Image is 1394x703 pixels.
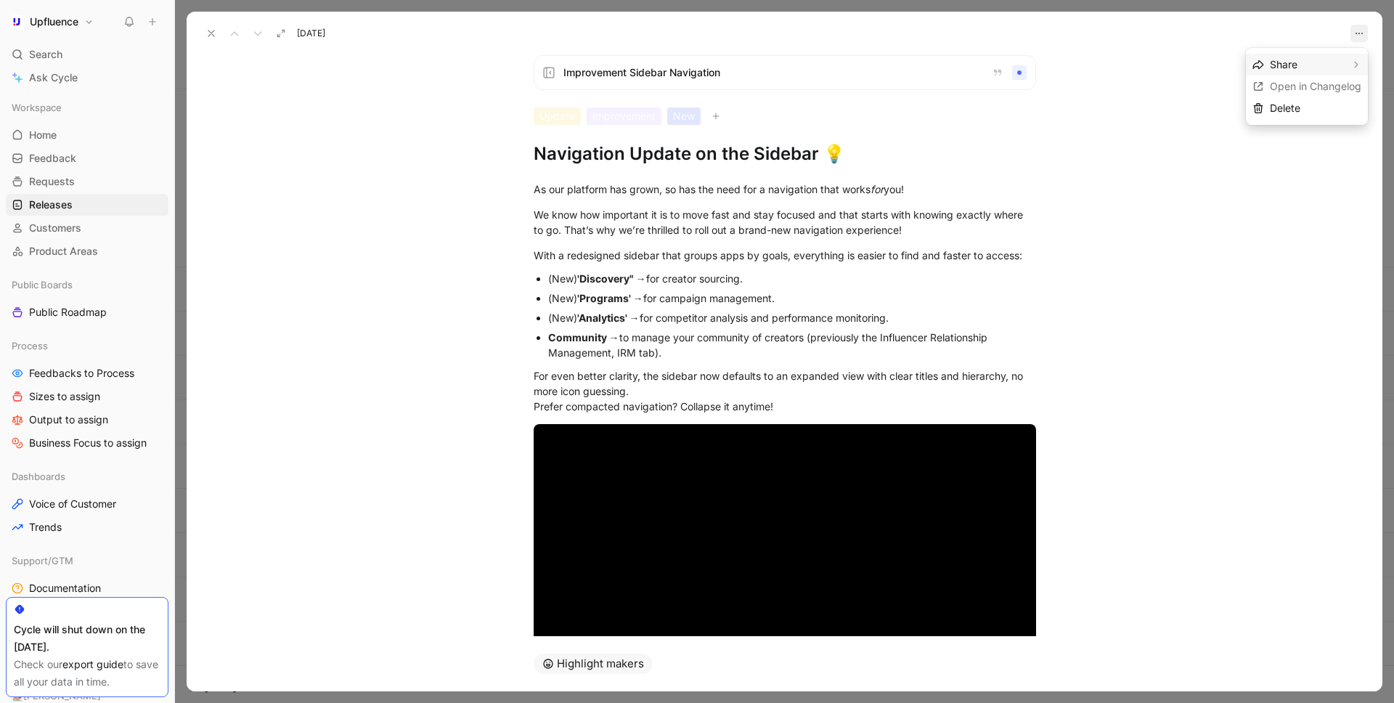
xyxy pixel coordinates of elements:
a: Trends [6,516,168,538]
span: Customers [29,221,81,235]
div: Cycle will shut down on the [DATE]. [14,621,160,656]
a: Documentation [6,577,168,599]
div: ProcessFeedbacks to ProcessSizes to assignOutput to assignBusiness Focus to assign [6,335,168,454]
a: Voice of Customer [6,493,168,515]
span: Workspace [12,100,62,115]
span: Output to assign [29,413,108,427]
h1: Upfluence [30,15,78,28]
a: Output to assign [6,409,168,431]
span: Process [12,338,48,353]
div: We know how important it is to move fast and stay focused and that starts with knowing exactly wh... [534,207,1036,237]
span: Feedback [29,151,76,166]
div: Improvement [587,107,661,125]
div: Update [534,107,581,125]
span: Voice of Customer [29,497,116,511]
span: Product Areas [29,244,98,259]
div: Check our to save all your data in time. [14,656,160,691]
a: Feedbacks to Process [6,362,168,384]
button: Highlight makers [534,654,653,674]
div: (New) for creator sourcing. [548,271,1036,286]
div: (New) for competitor analysis and performance monitoring. [548,310,1036,325]
div: Dashboards [6,466,168,487]
a: Ask Cycle [6,67,168,89]
span: Business Focus to assign [29,436,147,450]
a: Business Focus to assign [6,432,168,454]
a: Requests [6,171,168,192]
div: UpdateImprovementNew [534,107,1036,125]
span: Documentation [29,581,101,596]
a: export guide [62,658,123,670]
span: Requests [29,174,75,189]
strong: Community → [548,331,619,344]
span: [DATE] [297,28,325,39]
div: Workspace [6,97,168,118]
button: UpfluenceUpfluence [6,12,97,32]
span: Delete [1270,102,1300,114]
em: for [871,183,884,195]
span: Support/GTM [12,553,73,568]
div: Public Boards [6,274,168,296]
strong: 'Analytics' → [577,312,640,324]
div: DashboardsVoice of CustomerTrends [6,466,168,538]
div: As our platform has grown, so has the need for a navigation that works you! [534,182,1036,197]
span: Improvement Sidebar Navigation [563,64,980,81]
a: Sizes to assign [6,386,168,407]
span: Public Boards [12,277,73,292]
span: Home [29,128,57,142]
a: Product Areas [6,240,168,262]
div: (New) for campaign management. [548,290,1036,306]
span: Feedbacks to Process [29,366,134,381]
div: Support/GTM [6,550,168,572]
strong: 'Programs' → [577,292,643,304]
img: Upfluence [9,15,24,29]
div: Process [6,335,168,357]
span: Dashboards [12,469,65,484]
span: Ask Cycle [29,69,78,86]
div: Search [6,44,168,65]
div: Public BoardsPublic Roadmap [6,274,168,323]
div: Support/GTMDocumentationGo-to-MarketFeedback from support [6,550,168,646]
h1: Navigation Update on the Sidebar 💡 [534,142,1036,166]
a: Customers [6,217,168,239]
span: Trends [29,520,62,535]
span: Releases [29,198,73,212]
div: For even better clarity, the sidebar now defaults to an expanded view with clear titles and hiera... [534,368,1036,414]
span: Public Roadmap [29,305,107,320]
a: Public Roadmap [6,301,168,323]
a: Feedback [6,147,168,169]
span: Sizes to assign [29,389,100,404]
strong: 'Discovery" → [577,272,646,285]
div: New [667,107,701,125]
a: Releases [6,194,168,216]
div: Share [1270,56,1345,73]
div: to manage your community of creators (previously the Influencer Relationship Management, IRM tab). [548,330,1036,360]
span: Search [29,46,62,63]
a: Home [6,124,168,146]
div: With a redesigned sidebar that groups apps by goals, everything is easier to find and faster to a... [534,248,1036,263]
